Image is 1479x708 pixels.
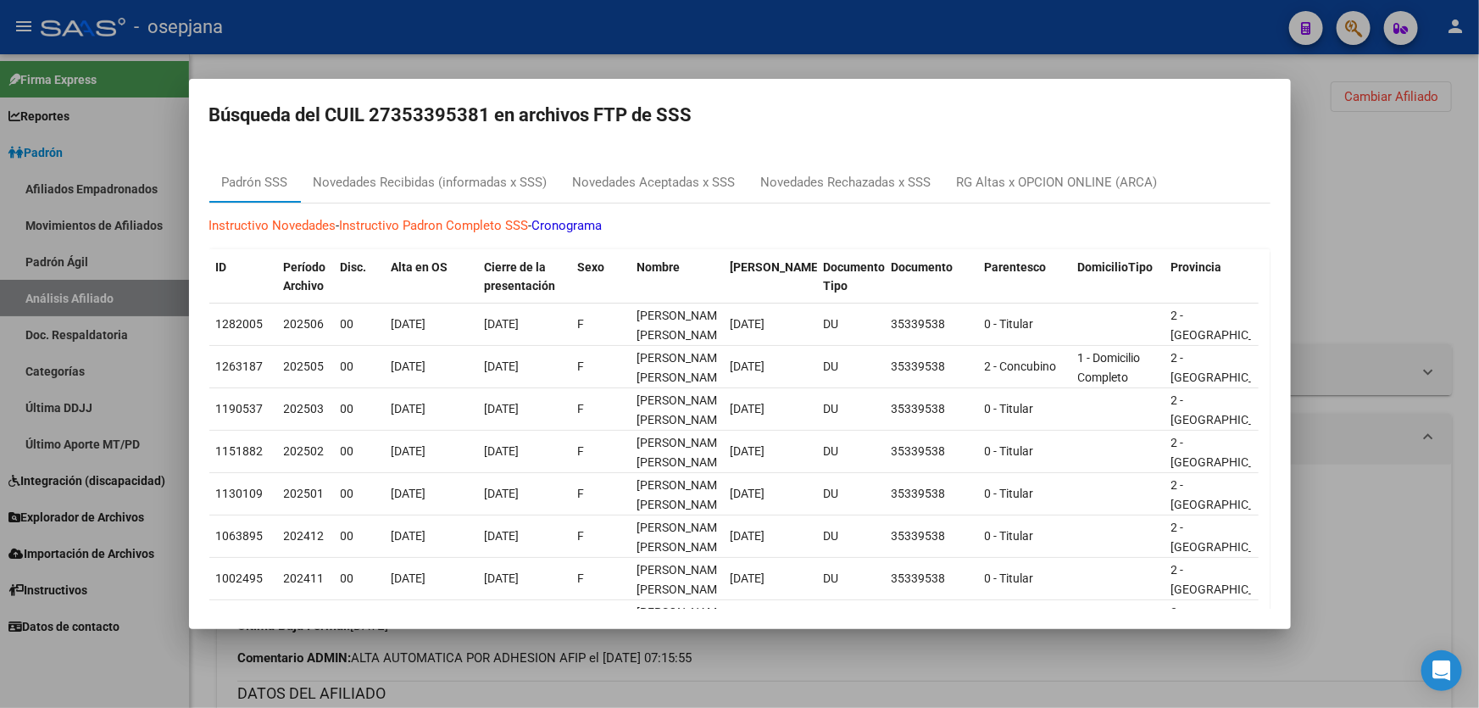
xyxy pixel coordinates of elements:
span: 2 - [GEOGRAPHIC_DATA] [1171,309,1286,342]
div: 35339538 [892,315,971,334]
span: Provincia [1171,260,1222,274]
span: 1 - Domicilio Completo [1078,351,1141,384]
span: [DATE] [731,317,765,331]
span: [DATE] [731,360,765,373]
span: Período Archivo [284,260,326,293]
span: [DATE] [731,402,765,415]
span: [DATE] [485,402,520,415]
span: F [578,317,585,331]
datatable-header-cell: Provincia [1165,249,1258,305]
span: 2 - [GEOGRAPHIC_DATA] [1171,563,1286,596]
div: DU [824,315,878,334]
span: [DATE] [392,317,426,331]
div: Novedades Recibidas (informadas x SSS) [314,173,548,192]
span: 202505 [284,360,325,373]
span: 2 - Concubino [985,360,1057,373]
span: PEREYRA SOLEDAD LARA [637,393,728,426]
div: RG Altas x OPCION ONLINE (ARCA) [957,173,1158,192]
span: 0 - Titular [985,487,1034,500]
span: 0 - Titular [985,529,1034,543]
span: [DATE] [392,402,426,415]
div: 00 [341,315,378,334]
datatable-header-cell: Cierre de la presentación [478,249,571,305]
span: 2 - [GEOGRAPHIC_DATA] [1171,521,1286,554]
span: 2 - [GEOGRAPHIC_DATA] [1171,436,1286,469]
span: 0 - Titular [985,402,1034,415]
datatable-header-cell: Fecha Nac. [724,249,817,305]
span: 1002495 [216,571,264,585]
datatable-header-cell: Sexo [571,249,631,305]
span: [DATE] [485,487,520,500]
datatable-header-cell: DomicilioTipo [1071,249,1165,305]
span: 1063895 [216,529,264,543]
span: 0 - Titular [985,571,1034,585]
span: 2 - [GEOGRAPHIC_DATA] [1171,351,1286,384]
span: 0 - Titular [985,317,1034,331]
div: DU [824,357,878,376]
span: Disc. [341,260,367,274]
span: [DATE] [731,529,765,543]
span: Parentesco [985,260,1047,274]
span: PEREYRA SOLEDAD LARA [637,605,728,638]
span: [DATE] [731,571,765,585]
span: F [578,529,585,543]
span: 2 - [GEOGRAPHIC_DATA] [1171,478,1286,511]
div: 00 [341,527,378,546]
span: F [578,487,585,500]
span: [PERSON_NAME]. [731,260,826,274]
span: 202506 [284,317,325,331]
span: PEREYRA SOLEDAD LARA [637,436,728,469]
span: 202502 [284,444,325,458]
span: 0 - Titular [985,444,1034,458]
span: 1282005 [216,317,264,331]
a: Instructivo Novedades [209,218,336,233]
datatable-header-cell: Departamento [1258,249,1351,305]
div: DU [824,484,878,504]
span: [DATE] [485,571,520,585]
datatable-header-cell: ID [209,249,277,305]
span: PEREYRA SOLEDAD LARA [637,521,728,554]
span: F [578,402,585,415]
div: 35339538 [892,484,971,504]
span: 1130109 [216,487,264,500]
div: 00 [341,569,378,588]
div: Novedades Rechazadas x SSS [761,173,931,192]
span: [DATE] [731,487,765,500]
span: [DATE] [485,529,520,543]
span: PEREYRA SOLEDAD LARA [637,478,728,511]
span: Documento [892,260,954,274]
span: F [578,360,585,373]
span: [DATE] [392,487,426,500]
div: 35339538 [892,442,971,461]
datatable-header-cell: Documento [885,249,978,305]
span: 202501 [284,487,325,500]
span: PEREYRA SOLEDAD LARA [637,351,728,384]
div: 00 [341,357,378,376]
span: [DATE] [731,444,765,458]
div: 00 [341,442,378,461]
span: Alta en OS [392,260,448,274]
span: 1190537 [216,402,264,415]
div: Padrón SSS [222,173,288,192]
div: 00 [341,484,378,504]
span: Cierre de la presentación [485,260,556,293]
span: Nombre [637,260,681,274]
span: Sexo [578,260,605,274]
span: [DATE] [485,317,520,331]
datatable-header-cell: Nombre [631,249,724,305]
span: 202411 [284,571,325,585]
span: Documento Tipo [824,260,886,293]
a: Instructivo Padron Completo SSS [340,218,529,233]
span: 202412 [284,529,325,543]
span: 202503 [284,402,325,415]
span: ID [216,260,227,274]
div: 35339538 [892,527,971,546]
div: 00 [341,399,378,419]
span: DomicilioTipo [1078,260,1154,274]
div: Novedades Aceptadas x SSS [573,173,736,192]
span: PEREYRA SOLEDAD LARA [637,309,728,342]
div: 35339538 [892,569,971,588]
p: - - [209,216,1270,236]
datatable-header-cell: Documento Tipo [817,249,885,305]
span: PEREYRA SOLEDAD LARA [637,563,728,596]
